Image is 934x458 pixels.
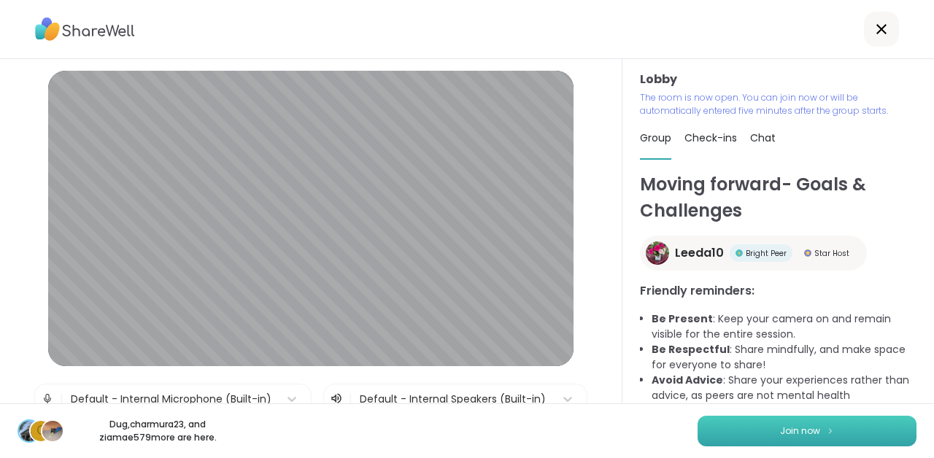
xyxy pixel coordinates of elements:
[41,384,54,414] img: Microphone
[652,373,723,387] b: Avoid Advice
[652,311,916,342] li: : Keep your camera on and remain visible for the entire session.
[60,384,63,414] span: |
[652,342,730,357] b: Be Respectful
[640,171,916,224] h1: Moving forward- Goals & Challenges
[750,131,776,145] span: Chat
[826,427,835,435] img: ShareWell Logomark
[640,131,671,145] span: Group
[652,342,916,373] li: : Share mindfully, and make space for everyone to share!
[640,91,916,117] p: The room is now open. You can join now or will be automatically entered five minutes after the gr...
[640,236,867,271] a: Leeda10Leeda10Bright PeerBright PeerStar HostStar Host
[76,418,239,444] p: Dug , charmura23 , and ziamae579 more are here.
[646,241,669,265] img: Leeda10
[652,311,713,326] b: Be Present
[640,282,916,300] h3: Friendly reminders:
[804,249,811,257] img: Star Host
[36,422,46,440] span: c
[814,248,849,259] span: Star Host
[640,71,916,88] h3: Lobby
[780,424,820,438] span: Join now
[42,421,63,441] img: ziamae579
[746,248,787,259] span: Bright Peer
[35,12,135,46] img: ShareWell Logo
[19,421,39,441] img: Dug
[349,390,352,408] span: |
[684,131,737,145] span: Check-ins
[736,249,743,257] img: Bright Peer
[71,392,271,407] div: Default - Internal Microphone (Built-in)
[698,416,916,446] button: Join now
[652,373,916,419] li: : Share your experiences rather than advice, as peers are not mental health professionals.
[675,244,724,262] span: Leeda10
